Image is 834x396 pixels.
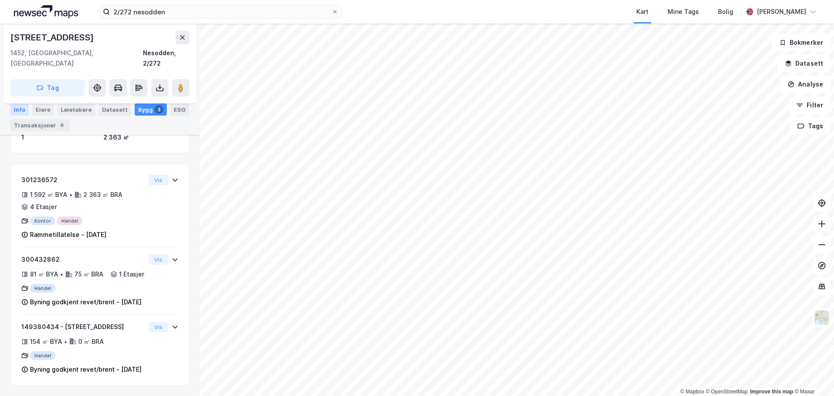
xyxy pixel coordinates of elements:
[30,202,57,212] div: 4 Etasjer
[718,7,733,17] div: Bolig
[103,132,179,143] div: 2 363 ㎡
[143,48,189,69] div: Nesodden, 2/272
[757,7,806,17] div: [PERSON_NAME]
[10,103,29,116] div: Info
[10,79,85,97] button: Tag
[155,105,163,114] div: 3
[21,175,145,185] div: 301236572
[778,55,831,72] button: Datasett
[60,271,63,278] div: •
[32,103,54,116] div: Eiere
[636,7,649,17] div: Kart
[119,269,144,280] div: 1 Etasjer
[668,7,699,17] div: Mine Tags
[30,364,142,375] div: Byning godkjent revet/brent - [DATE]
[58,121,66,130] div: 6
[78,336,104,347] div: 0 ㎡ BRA
[791,354,834,396] div: Kontrollprogram for chat
[10,48,143,69] div: 1452, [GEOGRAPHIC_DATA], [GEOGRAPHIC_DATA]
[110,5,331,18] input: Søk på adresse, matrikkel, gårdeiere, leietakere eller personer
[790,117,831,135] button: Tags
[10,30,96,44] div: [STREET_ADDRESS]
[99,103,131,116] div: Datasett
[149,254,168,265] button: Vis
[706,389,748,395] a: OpenStreetMap
[21,254,145,265] div: 300432862
[83,190,122,200] div: 2 363 ㎡ BRA
[814,309,830,326] img: Z
[74,269,103,280] div: 75 ㎡ BRA
[780,76,831,93] button: Analyse
[149,175,168,185] button: Vis
[789,97,831,114] button: Filter
[30,269,58,280] div: 81 ㎡ BYA
[680,389,704,395] a: Mapbox
[30,230,106,240] div: Rammetillatelse - [DATE]
[135,103,167,116] div: Bygg
[30,336,62,347] div: 154 ㎡ BYA
[10,119,70,131] div: Transaksjoner
[57,103,95,116] div: Leietakere
[772,34,831,51] button: Bokmerker
[21,322,145,332] div: 149380434 - [STREET_ADDRESS]
[30,190,67,200] div: 1 592 ㎡ BYA
[30,297,142,307] div: Byning godkjent revet/brent - [DATE]
[64,338,67,345] div: •
[750,389,793,395] a: Improve this map
[791,354,834,396] iframe: Chat Widget
[69,191,73,198] div: •
[149,322,168,332] button: Vis
[21,132,96,143] div: 1
[170,103,189,116] div: ESG
[14,5,78,18] img: logo.a4113a55bc3d86da70a041830d287a7e.svg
